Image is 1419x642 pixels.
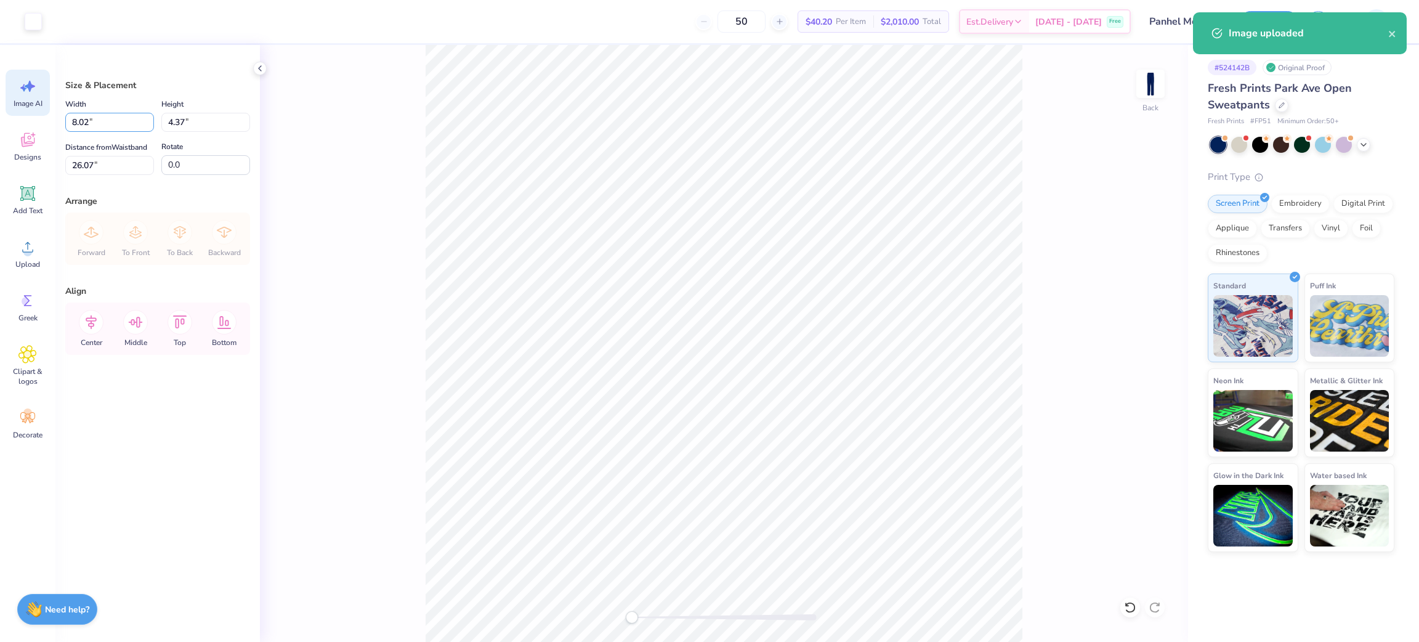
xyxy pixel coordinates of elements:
input: – – [718,10,766,33]
div: Original Proof [1263,60,1332,75]
img: Back [1138,71,1163,96]
span: Designs [14,152,41,162]
div: Applique [1208,219,1257,238]
span: Glow in the Dark Ink [1213,469,1284,482]
label: Rotate [161,139,183,154]
span: Free [1109,17,1121,26]
div: Accessibility label [626,611,638,624]
span: Center [81,338,102,347]
img: Mark Joshua Mullasgo [1364,9,1389,34]
div: Screen Print [1208,195,1267,213]
div: Vinyl [1314,219,1348,238]
span: Water based Ink [1310,469,1367,482]
span: # FP51 [1250,116,1271,127]
div: Arrange [65,195,250,208]
div: Digital Print [1333,195,1393,213]
img: Standard [1213,295,1293,357]
div: Embroidery [1271,195,1330,213]
span: Fresh Prints [1208,116,1244,127]
div: Size & Placement [65,79,250,92]
img: Water based Ink [1310,485,1389,547]
span: Per Item [836,15,866,28]
div: Back [1142,102,1158,113]
span: $2,010.00 [881,15,919,28]
span: Standard [1213,279,1246,292]
img: Puff Ink [1310,295,1389,357]
span: Greek [18,313,38,323]
label: Distance from Waistband [65,140,147,155]
span: $40.20 [806,15,832,28]
span: Clipart & logos [7,367,48,386]
img: Neon Ink [1213,390,1293,452]
span: [DATE] - [DATE] [1035,15,1102,28]
img: Metallic & Glitter Ink [1310,390,1389,452]
div: Foil [1352,219,1381,238]
span: Est. Delivery [966,15,1013,28]
label: Height [161,97,184,112]
div: Rhinestones [1208,244,1267,262]
span: Neon Ink [1213,374,1243,387]
div: Transfers [1261,219,1310,238]
span: Bottom [212,338,236,347]
span: Middle [124,338,147,347]
div: Print Type [1208,170,1394,184]
div: Align [65,285,250,298]
button: close [1388,26,1397,41]
div: # 524142B [1208,60,1256,75]
label: Width [65,97,86,112]
span: Fresh Prints Park Ave Open Sweatpants [1208,81,1352,112]
div: Image uploaded [1229,26,1388,41]
span: Metallic & Glitter Ink [1310,374,1383,387]
span: Decorate [13,430,42,440]
a: MJ [1344,9,1394,34]
span: Puff Ink [1310,279,1336,292]
span: Minimum Order: 50 + [1277,116,1339,127]
span: Total [923,15,941,28]
span: Add Text [13,206,42,216]
strong: Need help? [45,604,89,616]
span: Upload [15,259,40,269]
input: Untitled Design [1140,9,1231,34]
span: Top [174,338,186,347]
img: Glow in the Dark Ink [1213,485,1293,547]
span: Image AI [14,99,42,108]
